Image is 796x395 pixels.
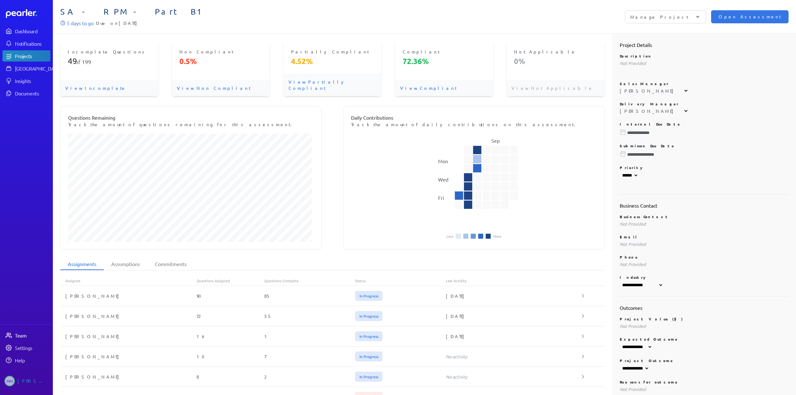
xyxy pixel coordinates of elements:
[620,88,677,94] div: [PERSON_NAME]
[620,255,789,260] p: Phone
[447,234,453,238] li: Less
[2,38,50,49] a: Notifications
[620,221,646,227] span: Not Provided
[355,311,382,321] span: In Progress
[620,122,789,126] p: Internal Due Date
[620,261,646,267] span: Not Provided
[147,258,194,270] li: Commitments
[2,355,50,366] a: Help
[60,7,424,17] span: SA - RPM - Part B1
[15,28,50,34] div: Dashboard
[446,353,582,360] div: No activity
[620,151,789,158] input: Please choose a due date
[67,19,94,27] p: 5 days to go
[351,121,597,127] p: Track the amount of daily contributions on this assessment.
[15,345,50,351] div: Settings
[17,376,49,386] div: [PERSON_NAME]
[197,278,265,283] div: Questions Assigned
[104,258,147,270] li: Assumptions
[60,374,197,380] div: [PERSON_NAME]
[60,353,197,360] div: [PERSON_NAME]
[15,90,50,96] div: Documents
[264,278,355,283] div: Questions Complete
[2,75,50,86] a: Insights
[620,202,789,209] h2: Business Contact
[438,195,444,201] text: Fri
[620,234,789,239] p: Email
[620,81,789,86] p: Sales Manager
[197,374,265,380] div: 8
[197,293,265,299] div: 90
[446,374,582,380] div: No activity
[355,372,382,382] span: In Progress
[355,278,446,283] div: Status
[264,374,355,380] div: 2
[197,333,265,339] div: 16
[446,313,582,319] div: [DATE]
[2,88,50,99] a: Documents
[620,165,789,170] p: Priority
[438,158,448,164] text: Mon
[60,258,104,270] li: Assignments
[82,58,91,65] span: 199
[179,48,262,55] p: Non Compliant
[291,56,374,66] p: 4.52%
[2,373,50,389] a: MM[PERSON_NAME]
[446,278,582,283] div: Last Activity
[620,60,646,66] span: Not Provided
[96,19,140,27] span: Due on [DATE]
[179,56,262,66] p: 0.5%
[68,48,151,55] p: Incomplete Questions
[620,323,646,329] span: Not Provided
[68,114,314,121] p: Questions Remaining
[264,313,355,319] div: 55
[197,353,265,360] div: 10
[172,80,270,96] p: View Non Compliant
[355,351,382,361] span: In Progress
[68,121,314,127] p: Track the amount of questions remaining for this assessment.
[620,316,789,321] p: Project Value ($)
[620,275,789,280] p: Industry
[60,293,197,299] div: [PERSON_NAME]
[620,337,789,342] p: Expected Outcome
[15,78,50,84] div: Insights
[351,114,597,121] p: Daily Contributions
[620,108,677,114] div: [PERSON_NAME]
[446,293,582,299] div: [DATE]
[68,56,75,66] span: 49
[491,137,500,144] text: Sep
[60,278,197,283] div: Assignee
[2,342,50,353] a: Settings
[620,53,789,58] p: Description
[620,41,789,48] h2: Project Details
[264,333,355,339] div: 1
[620,358,789,363] p: Project Outcome
[4,376,15,386] span: Michelle Manuel
[403,56,486,66] p: 72.36%
[2,50,50,62] a: Projects
[2,63,50,74] a: [GEOGRAPHIC_DATA]
[60,313,197,319] div: [PERSON_NAME]
[620,130,789,136] input: Please choose a due date
[15,65,61,71] div: [GEOGRAPHIC_DATA]
[620,241,646,247] span: Not Provided
[15,53,50,59] div: Projects
[403,48,486,55] p: Compliant
[68,56,151,66] p: of
[719,13,781,20] span: Open Assessment
[620,101,789,106] p: Delivery Manager
[6,9,50,18] a: Dashboard
[446,333,582,339] div: [DATE]
[620,379,789,384] p: Reasons for outcome
[514,48,597,55] p: Not Applicable
[291,48,374,55] p: Partially Compliant
[620,214,789,219] p: Business Contact
[2,330,50,341] a: Team
[264,353,355,360] div: 7
[620,143,789,148] p: Submisson Due Date
[264,293,355,299] div: 85
[355,291,382,301] span: In Progress
[493,234,501,238] li: More
[355,331,382,341] span: In Progress
[514,56,597,66] p: 0%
